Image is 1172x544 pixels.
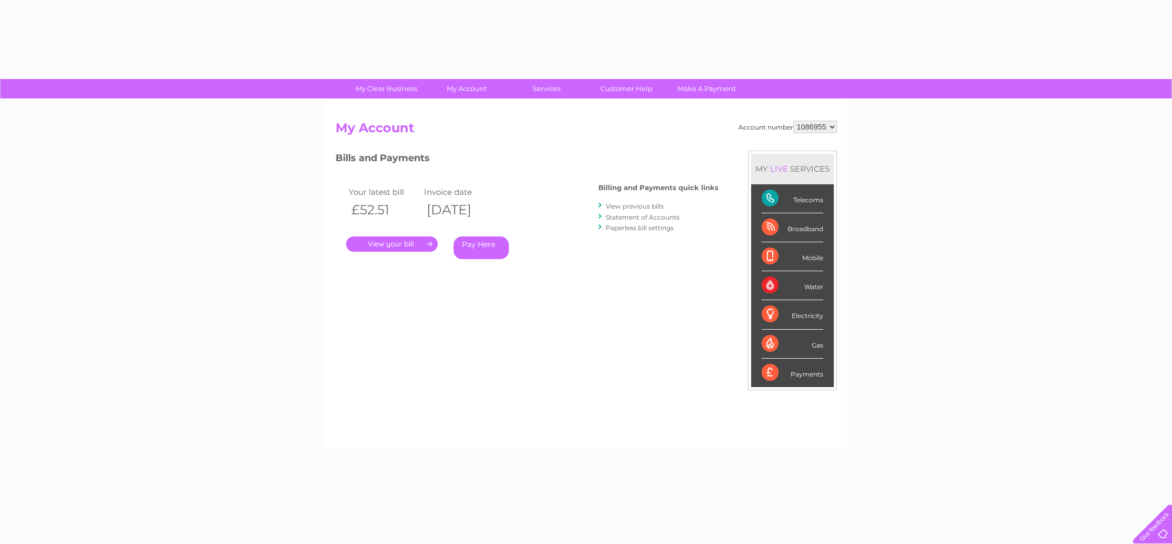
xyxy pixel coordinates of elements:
[421,185,497,199] td: Invoice date
[768,164,790,174] div: LIVE
[346,199,422,221] th: £52.51
[343,79,430,98] a: My Clear Business
[454,236,509,259] a: Pay Here
[663,79,750,98] a: Make A Payment
[762,213,823,242] div: Broadband
[738,121,837,133] div: Account number
[606,224,674,232] a: Paperless bill settings
[762,359,823,387] div: Payments
[762,242,823,271] div: Mobile
[762,330,823,359] div: Gas
[606,202,664,210] a: View previous bills
[336,151,718,169] h3: Bills and Payments
[762,271,823,300] div: Water
[346,236,438,252] a: .
[503,79,590,98] a: Services
[762,184,823,213] div: Telecoms
[423,79,510,98] a: My Account
[336,121,837,141] h2: My Account
[346,185,422,199] td: Your latest bill
[762,300,823,329] div: Electricity
[583,79,670,98] a: Customer Help
[606,213,679,221] a: Statement of Accounts
[751,154,834,184] div: MY SERVICES
[421,199,497,221] th: [DATE]
[598,184,718,192] h4: Billing and Payments quick links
